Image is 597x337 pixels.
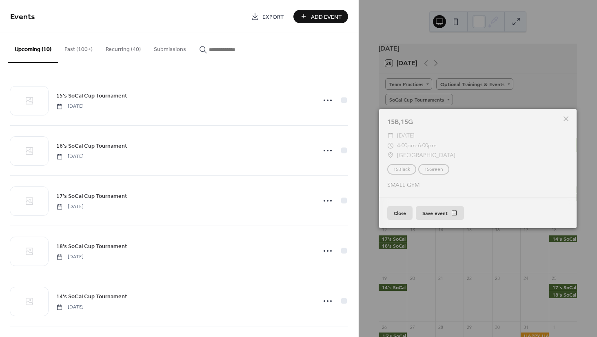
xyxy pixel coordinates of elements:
button: Upcoming (10) [8,33,58,63]
button: Submissions [147,33,193,62]
span: [GEOGRAPHIC_DATA] [397,151,455,160]
a: 17's SoCal Cup Tournament [56,191,127,201]
span: 4:00pm [397,142,416,149]
span: [DATE] [397,131,415,141]
button: Past (100+) [58,33,99,62]
a: 16's SoCal Cup Tournament [56,141,127,151]
span: [DATE] [56,304,84,311]
span: 15's SoCal Cup Tournament [56,92,127,100]
div: SMALL GYM [379,181,577,189]
button: Add Event [293,10,348,23]
span: 14's SoCal Cup Tournament [56,293,127,301]
span: [DATE] [56,103,84,110]
button: Recurring (40) [99,33,147,62]
a: 14's SoCal Cup Tournament [56,292,127,301]
a: Export [245,10,290,23]
span: - [416,142,418,149]
span: Add Event [311,13,342,21]
span: [DATE] [56,153,84,160]
button: Save event [416,206,464,220]
span: 6:00pm [418,142,437,149]
span: 17's SoCal Cup Tournament [56,192,127,201]
div: ​ [387,131,394,141]
button: Close [387,206,413,220]
a: 15's SoCal Cup Tournament [56,91,127,100]
span: 16's SoCal Cup Tournament [56,142,127,151]
span: [DATE] [56,203,84,211]
div: 15B,15G [379,117,577,127]
div: ​ [387,141,394,151]
span: Events [10,9,35,25]
a: 18's SoCal Cup Tournament [56,242,127,251]
span: Export [262,13,284,21]
div: ​ [387,151,394,160]
span: [DATE] [56,253,84,261]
